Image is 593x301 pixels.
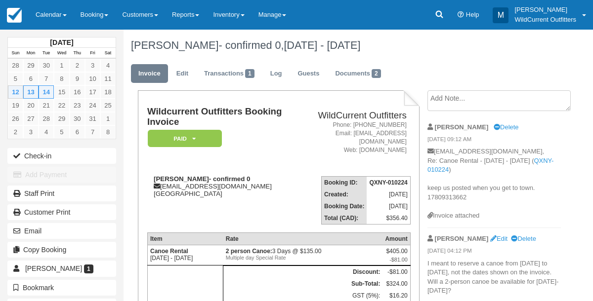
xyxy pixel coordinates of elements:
button: Check-in [7,148,116,164]
strong: QXNY-010224 [369,179,407,186]
span: 1 [84,264,93,273]
a: 5 [54,125,69,139]
a: 30 [39,59,54,72]
p: WildCurrent Outfitters [514,15,576,25]
th: Total (CAD): [322,212,367,225]
a: Log [263,64,290,83]
a: 25 [100,99,116,112]
a: Invoice [131,64,168,83]
strong: Canoe Rental [150,248,188,255]
a: 28 [8,59,23,72]
a: 5 [8,72,23,85]
td: [DATE] [367,188,410,200]
div: M [493,7,508,23]
a: Paid [147,129,218,148]
th: Fri [85,48,100,59]
th: Sun [8,48,23,59]
a: 1 [100,112,116,125]
th: Tue [39,48,54,59]
a: Edit [169,64,196,83]
strong: [PERSON_NAME] [435,235,489,242]
em: Multiple day Special Rate [226,255,381,261]
a: 28 [39,112,54,125]
a: 26 [8,112,23,125]
a: 9 [70,72,85,85]
a: 1 [54,59,69,72]
address: Phone: [PHONE_NUMBER] Email: [EMAIL_ADDRESS][DOMAIN_NAME] Web: [DOMAIN_NAME] [300,121,407,155]
a: Delete [494,123,518,131]
div: Invoice attached [427,211,561,221]
a: Customer Print [7,204,116,220]
i: Help [458,12,464,18]
a: 13 [23,85,39,99]
em: Paid [148,130,222,147]
a: 7 [39,72,54,85]
td: $356.40 [367,212,410,225]
th: Wed [54,48,69,59]
em: [DATE] 04:12 PM [427,247,561,258]
a: 29 [23,59,39,72]
td: [DATE] [367,200,410,212]
span: 2 [372,69,381,78]
td: -$81.00 [382,266,410,278]
th: Item [147,233,223,245]
td: $324.00 [382,278,410,290]
button: Copy Booking [7,242,116,258]
a: Transactions1 [197,64,262,83]
th: Created: [322,188,367,200]
a: 17 [85,85,100,99]
a: 20 [23,99,39,112]
a: 3 [23,125,39,139]
p: [EMAIL_ADDRESS][DOMAIN_NAME], Re: Canoe Rental - [DATE] - [DATE] ( ) keep us posted when you get ... [427,147,561,211]
button: Bookmark [7,280,116,296]
th: Thu [70,48,85,59]
a: 29 [54,112,69,125]
th: Rate [223,233,383,245]
th: Sat [100,48,116,59]
span: Help [466,11,479,18]
th: Amount [382,233,410,245]
a: 3 [85,59,100,72]
h1: [PERSON_NAME]- confirmed 0, [131,39,561,51]
span: [DATE] - [DATE] [284,39,360,51]
a: 10 [85,72,100,85]
a: 23 [70,99,85,112]
em: -$81.00 [385,257,407,263]
a: Delete [511,235,536,242]
a: 27 [23,112,39,125]
a: 14 [39,85,54,99]
a: 24 [85,99,100,112]
a: 11 [100,72,116,85]
a: 19 [8,99,23,112]
td: [DATE] - [DATE] [147,245,223,265]
a: 6 [70,125,85,139]
th: Mon [23,48,39,59]
a: 4 [100,59,116,72]
a: Staff Print [7,186,116,201]
div: [EMAIL_ADDRESS][DOMAIN_NAME] [GEOGRAPHIC_DATA] [147,175,296,197]
strong: 2 person Canoe [226,248,272,255]
th: Booking Date: [322,200,367,212]
a: 16 [70,85,85,99]
th: Booking ID: [322,177,367,189]
a: 6 [23,72,39,85]
a: 8 [54,72,69,85]
a: 31 [85,112,100,125]
em: [DATE] 09:12 AM [427,135,561,146]
button: Add Payment [7,167,116,183]
strong: [DATE] [50,38,73,46]
a: 15 [54,85,69,99]
a: 4 [39,125,54,139]
a: 12 [8,85,23,99]
th: Discount: [223,266,383,278]
a: 7 [85,125,100,139]
a: [PERSON_NAME] 1 [7,261,116,276]
a: Edit [490,235,508,242]
button: Email [7,223,116,239]
h1: Wildcurrent Outfitters Booking Invoice [147,107,296,127]
a: 30 [70,112,85,125]
strong: [PERSON_NAME] [435,123,489,131]
div: $405.00 [385,248,407,263]
a: 8 [100,125,116,139]
a: 2 [70,59,85,72]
